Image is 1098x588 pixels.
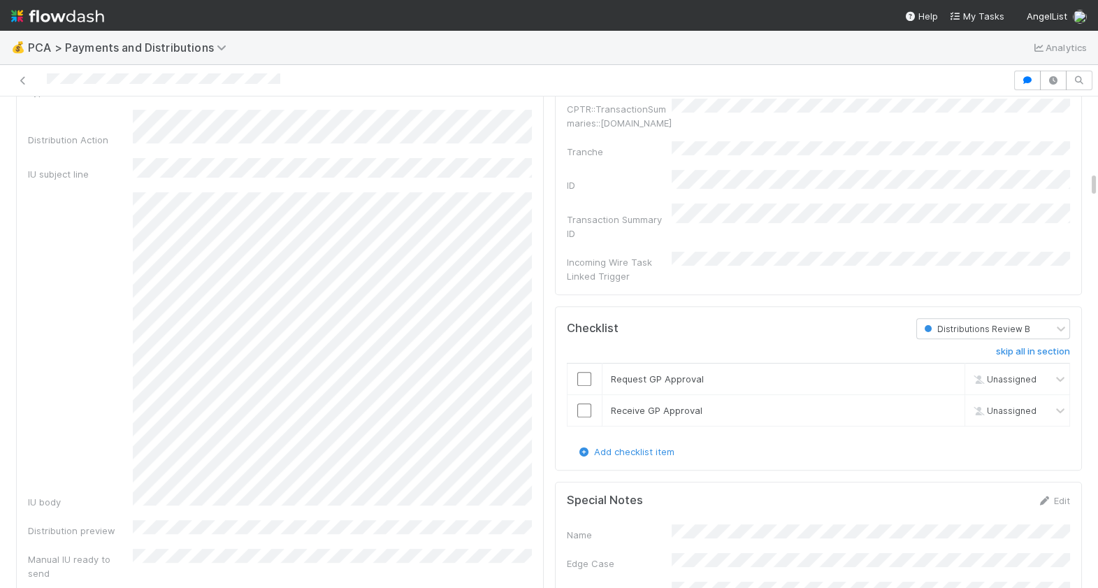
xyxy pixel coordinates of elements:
[28,41,233,55] span: PCA > Payments and Distributions
[611,373,704,385] span: Request GP Approval
[1037,495,1070,506] a: Edit
[1032,39,1087,56] a: Analytics
[970,406,1036,416] span: Unassigned
[567,528,672,542] div: Name
[1027,10,1067,22] span: AngelList
[28,524,133,538] div: Distribution preview
[28,495,133,509] div: IU body
[567,102,672,130] div: CPTR::TransactionSummaries::[DOMAIN_NAME]
[1073,10,1087,24] img: avatar_87e1a465-5456-4979-8ac4-f0cdb5bbfe2d.png
[996,346,1070,363] a: skip all in section
[567,557,672,571] div: Edge Case
[567,255,672,283] div: Incoming Wire Task Linked Trigger
[567,145,672,159] div: Tranche
[996,346,1070,357] h6: skip all in section
[949,10,1004,22] span: My Tasks
[611,405,702,416] span: Receive GP Approval
[921,324,1030,334] span: Distributions Review B
[28,133,133,147] div: Distribution Action
[567,322,619,336] h5: Checklist
[28,167,133,181] div: IU subject line
[567,494,643,508] h5: Special Notes
[577,446,674,457] a: Add checklist item
[11,41,25,53] span: 💰
[949,9,1004,23] a: My Tasks
[567,178,672,192] div: ID
[28,552,133,580] div: Manual IU ready to send
[904,9,938,23] div: Help
[567,213,672,241] div: Transaction Summary ID
[11,4,104,28] img: logo-inverted-e16ddd16eac7371096b0.svg
[970,374,1036,385] span: Unassigned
